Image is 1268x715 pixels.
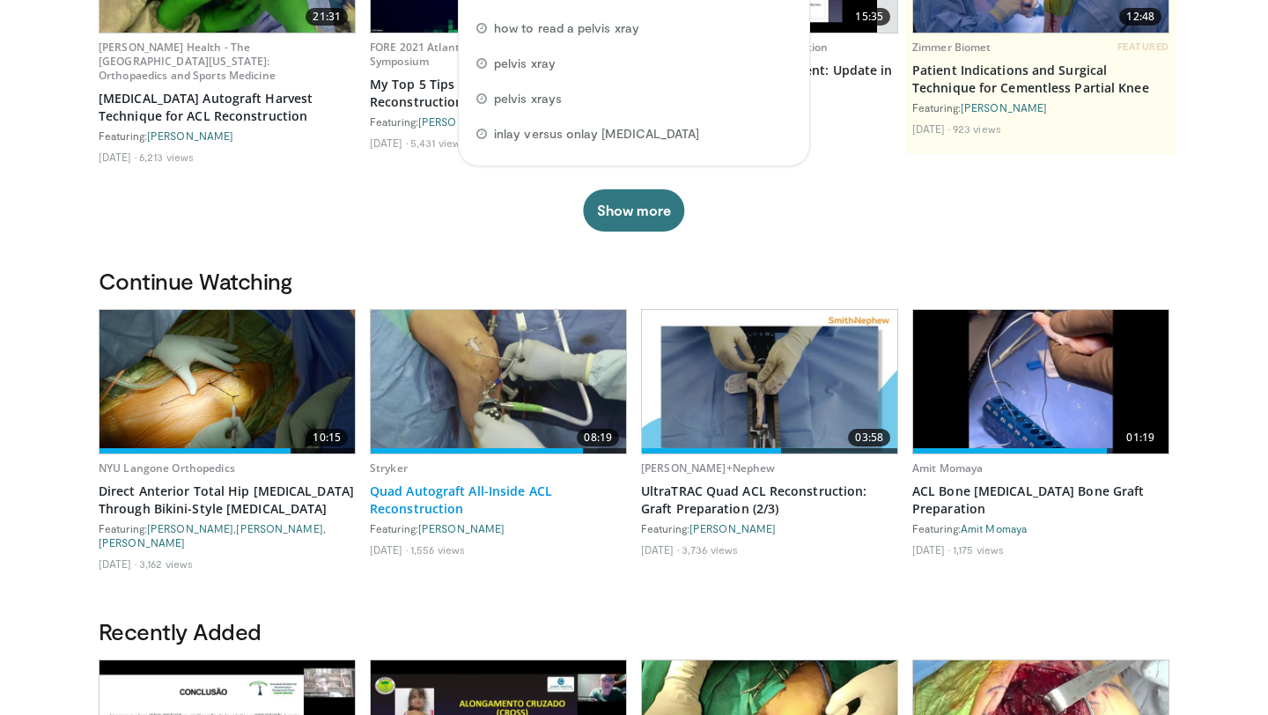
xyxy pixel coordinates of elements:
[371,310,626,453] a: 08:19
[961,101,1047,114] a: [PERSON_NAME]
[912,40,992,55] a: Zimmer Biomet
[370,483,627,518] a: Quad Autograft All-Inside ACL Reconstruction
[494,19,639,37] span: how to read a pelvis xray
[99,90,356,125] a: [MEDICAL_DATA] Autograft Harvest Technique for ACL Reconstruction
[682,542,738,557] li: 3,736 views
[848,8,890,26] span: 15:35
[410,542,465,557] li: 1,556 views
[1119,8,1161,26] span: 12:48
[494,125,699,143] span: inlay versus onlay [MEDICAL_DATA]
[418,115,505,128] a: [PERSON_NAME]
[583,189,684,232] button: Show more
[410,136,466,150] li: 5,431 views
[494,55,556,72] span: pelvis xray
[961,522,1027,534] a: Amit Momaya
[577,429,619,446] span: 08:19
[912,542,950,557] li: [DATE]
[99,461,235,475] a: NYU Langone Orthopedics
[689,522,776,534] a: [PERSON_NAME]
[912,483,1169,518] a: ACL Bone [MEDICAL_DATA] Bone Graft Preparation
[1117,41,1169,53] span: FEATURED
[139,557,193,571] li: 3,162 views
[99,617,1169,645] h3: Recently Added
[370,114,627,129] div: Featuring:
[100,310,355,453] a: 10:15
[912,62,1169,97] a: Patient Indications and Surgical Technique for Cementless Partial Knee
[642,310,897,453] a: 03:58
[99,129,356,143] div: Featuring:
[370,40,532,69] a: FORE 2021 Atlanta Orthopaedic Symposium
[99,40,276,83] a: [PERSON_NAME] Health - The [GEOGRAPHIC_DATA][US_STATE]: Orthopaedics and Sports Medicine
[418,522,505,534] a: [PERSON_NAME]
[642,310,897,453] img: b98db662-3511-4128-9d18-d22a8f96e2b2.620x360_q85_upscale.jpg
[147,129,233,142] a: [PERSON_NAME]
[370,76,627,111] a: My Top 5 Tips to Improved ACL Reconstruction
[99,267,1169,295] h3: Continue Watching
[913,310,1168,453] a: 01:19
[953,542,1004,557] li: 1,175 views
[370,542,408,557] li: [DATE]
[370,521,627,535] div: Featuring:
[306,429,348,446] span: 10:15
[99,483,356,518] a: Direct Anterior Total Hip [MEDICAL_DATA] Through Bikini-Style [MEDICAL_DATA]
[306,8,348,26] span: 21:31
[1119,429,1161,446] span: 01:19
[99,557,136,571] li: [DATE]
[641,483,898,518] a: UltraTRAC Quad ACL Reconstruction: Graft Preparation (2/3)
[370,136,408,150] li: [DATE]
[236,522,322,534] a: [PERSON_NAME]
[147,522,233,534] a: [PERSON_NAME]
[139,150,194,164] li: 6,213 views
[912,122,950,136] li: [DATE]
[912,521,1169,535] div: Featuring:
[371,310,626,453] img: 068f83c8-b4d6-47f4-b39d-72321e45deb2.620x360_q85_upscale.jpg
[370,461,408,475] a: Stryker
[953,122,1001,136] li: 923 views
[99,536,185,549] a: [PERSON_NAME]
[99,150,136,164] li: [DATE]
[913,310,1168,453] img: 89fedae4-4911-4626-9452-3bdce99a8f95.620x360_q85_upscale.jpg
[99,521,356,549] div: Featuring: , ,
[641,521,898,535] div: Featuring:
[912,461,983,475] a: Amit Momaya
[641,542,679,557] li: [DATE]
[912,100,1169,114] div: Featuring:
[848,429,890,446] span: 03:58
[641,461,775,475] a: [PERSON_NAME]+Nephew
[494,90,562,107] span: pelvis xrays
[100,310,355,453] img: 12a83917-698c-429d-9321-4aed9c25195d.jpg.620x360_q85_upscale.jpg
